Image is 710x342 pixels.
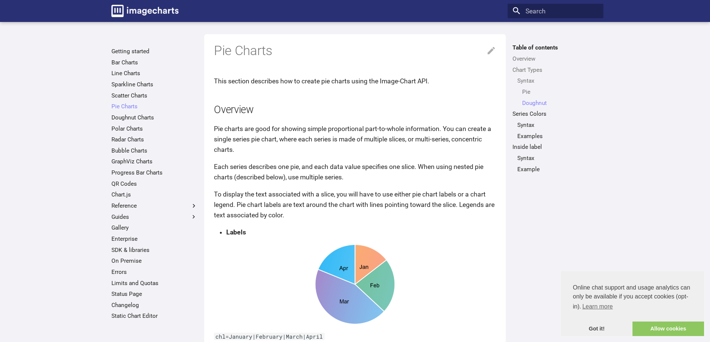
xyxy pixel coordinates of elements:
[214,333,325,340] code: chl=January|February|March|April
[111,169,198,176] a: Progress Bar Charts
[108,1,182,20] a: Image-Charts documentation
[111,180,198,188] a: QR Codes
[517,77,599,84] a: Syntax
[111,202,198,210] label: Reference
[111,136,198,143] a: Radar Charts
[517,121,599,129] a: Syntax
[214,124,496,155] p: Pie charts are good for showing simple proportional part-to-whole information. You can create a s...
[517,154,599,162] a: Syntax
[111,81,198,88] a: Sparkline Charts
[517,132,599,140] a: Examples
[111,268,198,276] a: Errors
[111,70,198,77] a: Line Charts
[111,257,198,265] a: On Premise
[111,48,198,55] a: Getting started
[214,76,496,86] p: This section describes how to create pie charts using the Image-Chart API.
[111,125,198,132] a: Polar Charts
[111,5,179,17] img: logo
[111,279,198,287] a: Limits and Quotas
[111,103,198,110] a: Pie Charts
[512,66,599,74] a: Chart Types
[214,42,496,60] h1: Pie Charts
[561,271,704,336] div: cookieconsent
[111,246,198,254] a: SDK & libraries
[111,235,198,243] a: Enterprise
[214,162,496,182] p: Each series describes one pie, and each data value specifies one slice. When using nested pie cha...
[111,114,198,121] a: Doughnut Charts
[517,88,599,107] nav: Syntax
[508,44,603,173] nav: Table of contents
[508,44,603,51] label: Table of contents
[581,301,614,312] a: learn more about cookies
[512,55,599,63] a: Overview
[111,301,198,309] a: Changelog
[214,244,496,325] img: chart
[632,322,704,336] a: allow cookies
[111,92,198,99] a: Scatter Charts
[512,110,599,118] a: Series Colors
[226,228,246,236] strong: Labels
[522,88,599,96] a: Pie
[214,189,496,220] p: To display the text associated with a slice, you will have to use either pie chart labels or a ch...
[111,191,198,198] a: Chart.js
[111,213,198,221] label: Guides
[522,99,599,107] a: Doughnut
[111,147,198,154] a: Bubble Charts
[512,121,599,140] nav: Series Colors
[111,224,198,231] a: Gallery
[512,143,599,151] a: Inside label
[214,103,496,117] h2: Overview
[561,322,632,336] a: dismiss cookie message
[111,290,198,298] a: Status Page
[111,158,198,165] a: GraphViz Charts
[111,312,198,320] a: Static Chart Editor
[508,4,603,19] input: Search
[512,154,599,173] nav: Inside label
[512,77,599,106] nav: Chart Types
[573,283,692,312] span: Online chat support and usage analytics can only be available if you accept cookies (opt-in).
[111,59,198,66] a: Bar Charts
[517,166,599,173] a: Example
